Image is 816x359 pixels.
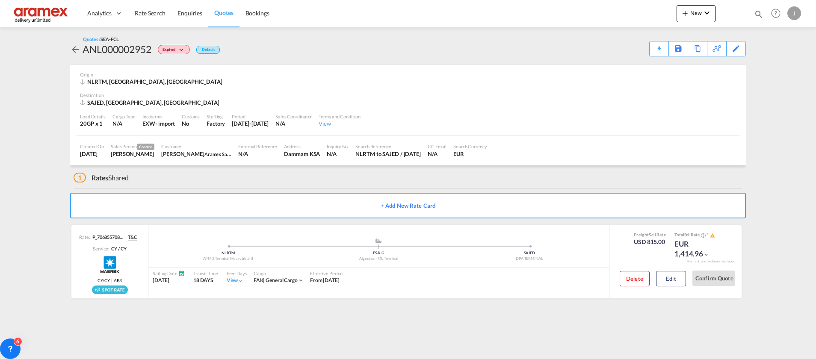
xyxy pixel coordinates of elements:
[310,277,340,284] div: From 30 Jul 2025
[284,150,320,158] div: Dammam KSA
[680,9,712,16] span: New
[112,113,136,120] div: Cargo Type
[153,256,303,262] div: APM 2 Terminal Maasvlakte II
[787,6,801,20] div: J
[769,6,787,21] div: Help
[232,113,269,120] div: Period
[656,271,686,286] button: Edit
[669,41,688,56] div: Save As Template
[161,143,231,150] div: Customer
[227,270,247,277] div: Free Days
[83,36,119,42] div: Quotes /SEA-FCL
[70,42,83,56] div: icon-arrow-left
[163,47,177,55] span: Expired
[13,4,71,23] img: dca169e0c7e311edbe1137055cab269e.png
[275,113,312,120] div: Sales Coordinator
[90,234,124,241] div: P_7068557087_P01aysywn
[684,232,691,237] span: Sell
[284,143,320,150] div: Address
[112,120,136,127] div: N/A
[111,143,154,150] div: Sales Person
[298,277,304,283] md-icon: icon-chevron-down
[80,92,736,98] div: Destination
[254,277,266,283] span: FAK
[654,41,664,49] div: Quote PDF is not available at this time
[92,174,109,182] span: Rates
[155,120,175,127] div: - import
[677,5,715,22] button: icon-plus 400-fgNewicon-chevron-down
[161,150,231,158] div: Zafir Khatib
[153,270,185,277] div: Sailing Date
[70,44,80,55] md-icon: icon-arrow-left
[654,43,664,49] md-icon: icon-download
[80,143,104,150] div: Created On
[177,48,188,53] md-icon: icon-chevron-down
[153,250,303,256] div: NLRTM
[649,232,656,237] span: Sell
[709,232,715,238] button: icon-alert
[634,232,666,238] div: Freight Rate
[80,71,736,78] div: Origin
[193,270,218,277] div: Transit Time
[310,277,340,283] span: From [DATE]
[80,150,104,158] div: 30 Jul 2025
[710,233,715,238] md-icon: icon-alert
[355,150,421,158] div: NLRTM to SAJED / 30 Jul 2025
[92,285,128,294] div: Rollable available
[153,277,185,284] div: [DATE]
[177,9,202,17] span: Enquiries
[101,36,118,42] span: SEA-FCL
[454,256,605,262] div: DPA TERMINAL
[303,256,454,262] div: Algeciras - ML Terminal
[634,238,666,246] div: USD 815.00
[703,252,709,258] md-icon: icon-chevron-down
[99,254,121,275] img: Maersk Spot
[93,245,109,252] span: Service:
[303,250,454,256] div: ESALG
[706,232,709,237] span: Subject to Remarks
[238,150,277,158] div: N/A
[142,113,175,120] div: Incoterms
[310,270,343,277] div: Effective Period
[193,277,218,284] div: 18 DAYS
[754,9,763,19] md-icon: icon-magnify
[680,8,690,18] md-icon: icon-plus 400-fg
[80,78,225,85] div: NLRTM, Rotterdam, Europe
[428,143,446,150] div: CC Email
[254,270,304,277] div: Cargo
[355,143,421,150] div: Search Reference
[74,173,129,182] div: Shared
[80,120,106,127] div: 20GP x 1
[182,113,200,120] div: Customs
[110,277,114,283] span: |
[204,150,263,157] span: Aramex Saudi Limited - DHA
[79,234,90,241] span: Rate:
[327,150,349,158] div: N/A
[151,42,192,56] div: Change Status Here
[98,277,110,283] span: CY/CY
[263,277,265,283] span: |
[87,9,112,18] span: Analytics
[207,120,225,127] div: Factory Stuffing
[227,277,244,284] div: Viewicon-chevron-down
[80,113,106,120] div: Load Details
[109,245,126,252] div: CY / CY
[74,173,86,182] span: 1
[182,120,200,127] div: No
[214,9,233,16] span: Quotes
[692,271,735,286] button: Confirm Quote
[453,150,487,158] div: EUR
[135,9,166,17] span: Rate Search
[92,285,128,294] img: Spot_rate_rollable_v2.png
[454,250,605,256] div: SAJED
[83,42,151,56] div: ANL000002952
[158,45,190,54] div: Change Status Here
[87,78,222,85] span: NLRTM, [GEOGRAPHIC_DATA], [GEOGRAPHIC_DATA]
[754,9,763,22] div: icon-magnify
[674,232,717,238] div: Total Rate
[674,239,717,259] div: EUR 1,414.96
[327,143,349,150] div: Inquiry No.
[620,271,650,286] button: Delete
[142,120,155,127] div: EXW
